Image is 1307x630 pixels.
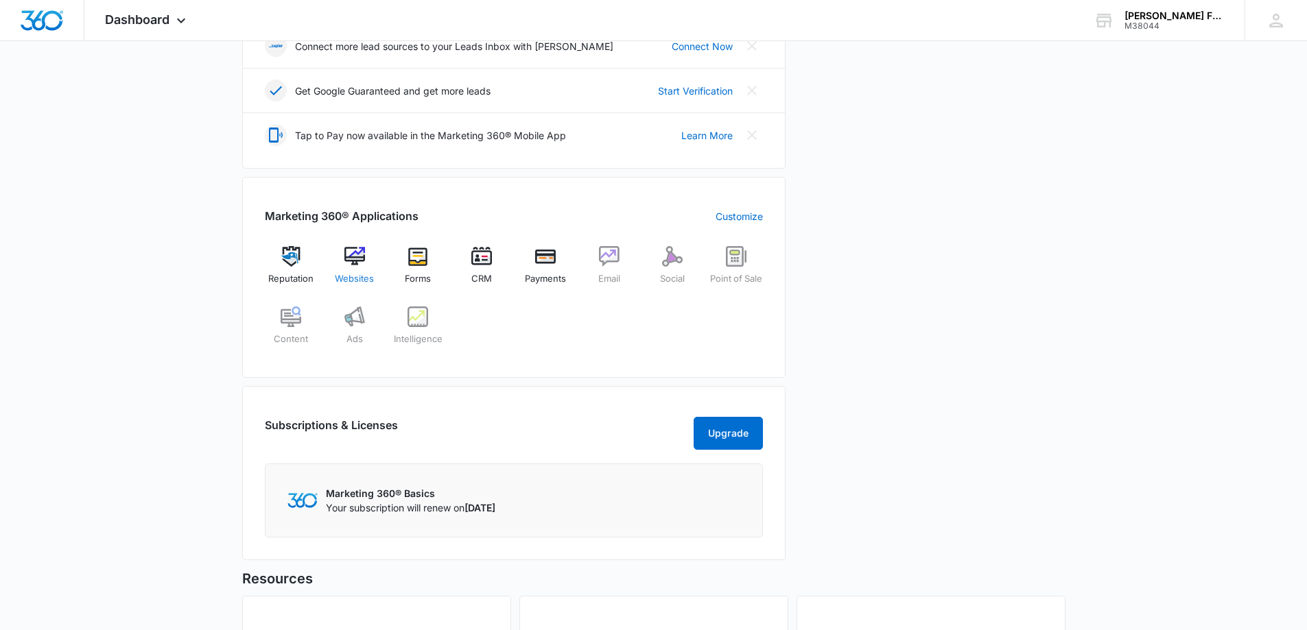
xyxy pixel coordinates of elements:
a: Customize [716,209,763,223]
p: Get Google Guaranteed and get more leads [295,84,491,98]
a: CRM [456,246,508,295]
a: Intelligence [392,306,445,356]
span: Ads [346,332,363,346]
a: Connect Now [672,39,733,53]
a: Forms [392,246,445,295]
a: Start Verification [658,84,733,98]
span: Point of Sale [710,272,762,286]
div: account id [1125,21,1225,31]
a: Ads [328,306,381,356]
p: Your subscription will renew on [326,500,495,515]
p: Connect more lead sources to your Leads Inbox with [PERSON_NAME] [295,39,613,53]
button: Close [741,80,763,101]
div: account name [1125,10,1225,21]
p: Marketing 360® Basics [326,486,495,500]
span: Dashboard [105,12,169,27]
span: Content [274,332,308,346]
span: [DATE] [464,502,495,513]
a: Reputation [265,246,318,295]
a: Learn More [681,128,733,143]
span: Intelligence [394,332,443,346]
button: Close [741,124,763,146]
span: Forms [405,272,431,286]
span: Websites [335,272,374,286]
span: Reputation [268,272,314,286]
a: Email [582,246,635,295]
a: Content [265,306,318,356]
h5: Resources [242,568,1065,589]
h2: Marketing 360® Applications [265,208,419,224]
img: Marketing 360 Logo [287,493,318,507]
button: Upgrade [694,417,763,450]
a: Payments [519,246,572,295]
a: Websites [328,246,381,295]
p: Tap to Pay now available in the Marketing 360® Mobile App [295,128,566,143]
a: Social [646,246,699,295]
a: Point of Sale [710,246,763,295]
span: Email [598,272,620,286]
h2: Subscriptions & Licenses [265,417,398,444]
span: Payments [525,272,566,286]
button: Close [741,35,763,57]
span: CRM [471,272,492,286]
span: Social [660,272,685,286]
